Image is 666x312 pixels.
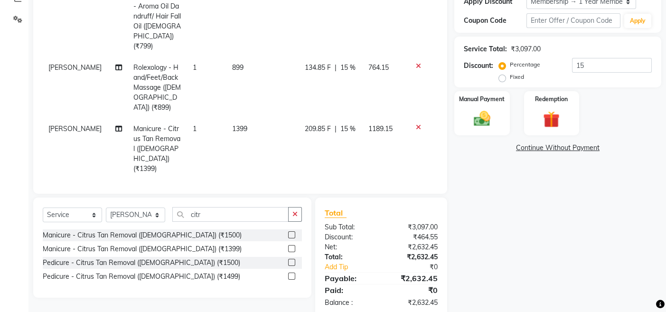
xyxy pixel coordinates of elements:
span: | [335,63,337,73]
div: ₹0 [392,262,445,272]
div: Balance : [318,298,381,308]
span: 1189.15 [368,124,393,133]
span: Rolexology - Hand/Feet/Back Massage ([DEMOGRAPHIC_DATA]) (₹899) [133,63,181,112]
div: ₹2,632.45 [381,242,445,252]
button: Apply [624,14,651,28]
div: Pedicure - Citrus Tan Removal ([DEMOGRAPHIC_DATA]) (₹1500) [43,258,240,268]
input: Enter Offer / Coupon Code [526,13,620,28]
span: 1399 [232,124,247,133]
div: ₹2,632.45 [381,252,445,262]
img: _cash.svg [469,109,496,129]
div: ₹2,632.45 [381,273,445,284]
span: 15 % [340,124,356,134]
div: ₹2,632.45 [381,298,445,308]
span: 134.85 F [305,63,331,73]
label: Fixed [510,73,524,81]
div: Net: [318,242,381,252]
span: 15 % [340,63,356,73]
div: ₹464.55 [381,232,445,242]
div: Coupon Code [464,16,526,26]
span: [PERSON_NAME] [48,63,102,72]
label: Redemption [535,95,568,104]
img: _gift.svg [538,109,565,130]
div: ₹3,097.00 [381,222,445,232]
div: Discount: [318,232,381,242]
div: Payable: [318,273,381,284]
span: [PERSON_NAME] [48,124,102,133]
div: Pedicure - Citrus Tan Removal ([DEMOGRAPHIC_DATA]) (₹1499) [43,272,240,282]
span: 764.15 [368,63,389,72]
span: 1 [193,63,197,72]
div: Manicure - Citrus Tan Removal ([DEMOGRAPHIC_DATA]) (₹1500) [43,230,242,240]
span: 899 [232,63,244,72]
div: Manicure - Citrus Tan Removal ([DEMOGRAPHIC_DATA]) (₹1399) [43,244,242,254]
input: Search or Scan [172,207,289,222]
div: Paid: [318,284,381,296]
div: ₹3,097.00 [511,44,541,54]
div: Discount: [464,61,493,71]
label: Percentage [510,60,540,69]
div: Service Total: [464,44,507,54]
span: Manicure - Citrus Tan Removal ([DEMOGRAPHIC_DATA]) (₹1399) [133,124,180,173]
div: Sub Total: [318,222,381,232]
label: Manual Payment [459,95,505,104]
div: Total: [318,252,381,262]
a: Continue Without Payment [456,143,659,153]
a: Add Tip [318,262,392,272]
span: | [335,124,337,134]
div: ₹0 [381,284,445,296]
span: 1 [193,124,197,133]
span: 209.85 F [305,124,331,134]
span: Total [325,208,347,218]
